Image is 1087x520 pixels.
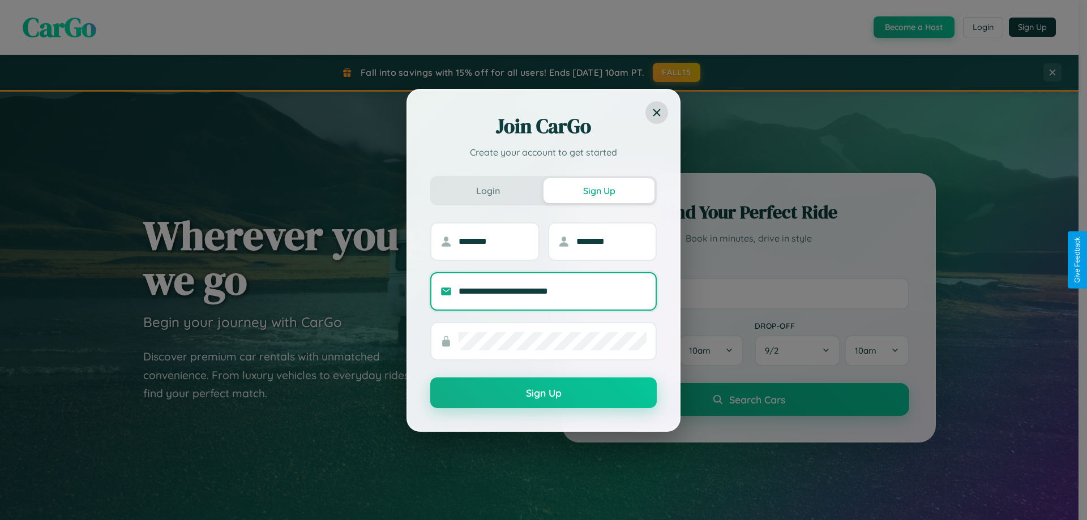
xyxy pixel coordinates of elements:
button: Sign Up [543,178,654,203]
h2: Join CarGo [430,113,657,140]
button: Sign Up [430,377,657,408]
button: Login [433,178,543,203]
div: Give Feedback [1073,237,1081,283]
p: Create your account to get started [430,145,657,159]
